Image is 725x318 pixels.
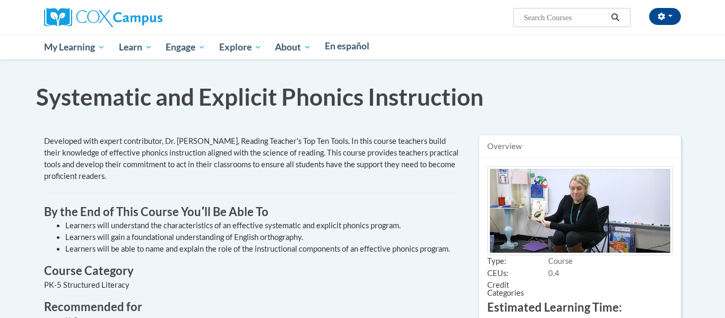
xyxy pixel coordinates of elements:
a: My Learning [37,35,112,59]
span: Credit Categories [487,280,548,299]
span: Explore [219,41,262,54]
h3: By the End of This Course Youʹll Be Able To [44,204,463,220]
li: Learners will understand the characteristics of an effective systematic and explicit phonics prog... [65,220,463,231]
h3: Estimated Learning Time: [487,299,673,316]
value: PK-5 Structured Literacy [44,280,130,289]
img: Image of Course [487,166,673,255]
div: Main menu [28,35,697,59]
a: About [269,35,318,59]
h3: Course Category [44,263,463,279]
input: Search Courses [523,11,608,24]
i:  [611,14,620,22]
span: CEUs: [487,268,548,280]
span: 0.4 [548,269,559,278]
div: Developed with expert contributor, Dr. [PERSON_NAME], Reading Teacher's Top Ten Tools. In this co... [44,135,463,182]
button: Account Settings [649,8,681,25]
button: Search [608,11,624,24]
a: Cox Campus [44,12,162,21]
a: Learn [112,35,159,59]
img: Cox Campus [44,8,162,27]
li: Learners will be able to name and explain the role of the instructional components of an effectiv... [65,243,463,255]
span: Learn [119,41,152,54]
span: My Learning [44,41,105,54]
span: Systematic and Explicit Phonics Instruction [36,83,484,110]
a: Engage [159,35,212,59]
span: About [275,41,311,54]
li: Learners will gain a foundational understanding of English orthography. [65,231,463,243]
span: Type: [487,256,548,268]
a: En español [318,35,376,57]
div: Overview [479,135,681,158]
h3: Recommended for [44,299,463,315]
span: En español [325,40,369,51]
a: Explore [212,35,269,59]
span: Course [548,256,573,265]
span: Engage [166,41,205,54]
